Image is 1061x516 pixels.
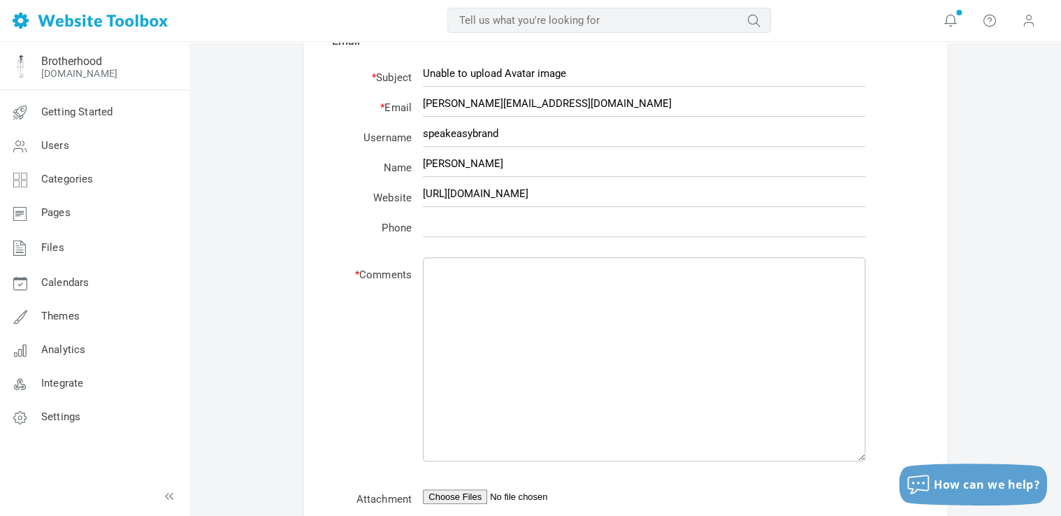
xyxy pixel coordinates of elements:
[41,139,69,152] span: Users
[41,310,80,322] span: Themes
[332,466,419,512] td: Attachment
[9,55,31,78] img: Facebook%20Profile%20Pic%20Guy%20Blue%20Best.png
[332,91,419,121] td: Email
[332,181,419,211] td: Website
[41,410,80,423] span: Settings
[332,151,419,181] td: Name
[41,276,89,289] span: Calendars
[332,211,419,241] td: Phone
[41,106,113,118] span: Getting Started
[41,377,83,389] span: Integrate
[41,55,102,68] a: Brotherhood
[934,477,1040,492] span: How can we help?
[41,343,85,356] span: Analytics
[332,121,419,151] td: Username
[41,241,64,254] span: Files
[899,464,1047,506] button: How can we help?
[447,8,771,33] input: Tell us what you're looking for
[41,68,117,79] a: [DOMAIN_NAME]
[41,173,94,185] span: Categories
[332,61,419,91] td: Subject
[41,206,71,219] span: Pages
[332,241,419,466] td: Comments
